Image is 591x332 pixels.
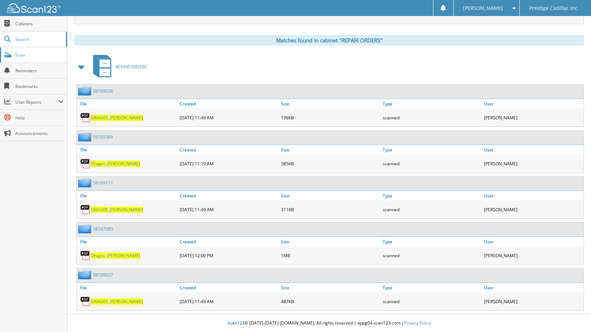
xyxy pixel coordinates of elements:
[404,320,431,326] a: Privacy Policy
[15,83,63,89] span: Bookmarks
[7,3,61,13] img: scan123-logo-white.svg
[381,283,482,292] a: Type
[75,35,584,46] div: Matches found in cabinet "REPAIR ORDERS"
[381,237,482,247] a: Type
[116,64,147,70] span: REPAIR ORDERS
[91,207,143,213] a: DRAGOS,[PERSON_NAME]
[78,178,93,187] img: folder2.png
[15,52,63,58] span: Scan
[109,207,143,213] span: [PERSON_NAME]
[381,248,482,263] div: scanned
[15,68,63,74] span: Reminders
[178,99,279,109] a: Created
[381,156,482,171] div: scanned
[78,224,93,233] img: folder2.png
[93,88,113,94] a: 56109026
[482,294,584,308] div: [PERSON_NAME]
[91,207,108,213] span: DRAGOS
[381,191,482,201] a: Type
[91,253,106,259] span: Dragos
[93,134,113,140] a: 56105369
[381,145,482,155] a: Type
[91,115,108,121] span: DRAGOS
[178,237,279,247] a: Created
[279,283,381,292] a: Size
[15,99,58,105] span: User Reports
[381,202,482,217] div: scanned
[78,133,93,141] img: folder2.png
[482,248,584,263] div: [PERSON_NAME]
[80,296,91,307] img: PDF.png
[279,110,381,125] div: 196KB
[482,99,584,109] a: User
[279,191,381,201] a: Size
[91,299,143,305] a: DRAGOS,[PERSON_NAME]
[93,226,113,232] a: 56107085
[91,115,143,121] a: DRAGOS,[PERSON_NAME]
[482,202,584,217] div: [PERSON_NAME]
[80,158,91,169] img: PDF.png
[91,299,108,305] span: DRAGOS
[178,145,279,155] a: Created
[15,21,63,27] span: Cabinets
[279,248,381,263] div: 1MB
[15,130,63,136] span: Announcements
[178,283,279,292] a: Created
[381,294,482,308] div: scanned
[279,99,381,109] a: Size
[77,191,178,201] a: File
[77,145,178,155] a: File
[91,161,140,167] a: Dragos,[PERSON_NAME]
[228,320,245,326] span: Scan123
[15,115,63,121] span: Help
[178,156,279,171] div: [DATE] 11:19 AM
[80,204,91,215] img: PDF.png
[178,202,279,217] div: [DATE] 11:49 AM
[279,156,381,171] div: 585KB
[77,283,178,292] a: File
[482,156,584,171] div: [PERSON_NAME]
[77,99,178,109] a: File
[109,299,143,305] span: [PERSON_NAME]
[482,110,584,125] div: [PERSON_NAME]
[77,237,178,247] a: File
[463,6,503,10] span: [PERSON_NAME]
[93,180,113,186] a: 56109111
[107,253,140,259] span: [PERSON_NAME]
[67,315,591,332] div: © [DATE]-[DATE] [DOMAIN_NAME]. All rights reserved | appg04-scan123-com |
[279,294,381,308] div: 487KB
[279,145,381,155] a: Size
[529,6,577,10] span: Prestige Cadillac Inc
[178,191,279,201] a: Created
[381,110,482,125] div: scanned
[107,161,140,167] span: [PERSON_NAME]
[78,270,93,279] img: folder2.png
[178,110,279,125] div: [DATE] 11:49 AM
[279,237,381,247] a: Size
[482,237,584,247] a: User
[109,115,143,121] span: [PERSON_NAME]
[178,294,279,308] div: [DATE] 11:49 AM
[15,36,62,42] span: Search
[78,87,93,95] img: folder2.png
[89,53,147,81] a: REPAIR ORDERS
[91,253,140,259] a: Dragos,[PERSON_NAME]
[80,250,91,261] img: PDF.png
[279,202,381,217] div: 311KB
[178,248,279,263] div: [DATE] 12:00 PM
[482,283,584,292] a: User
[80,112,91,123] img: PDF.png
[381,99,482,109] a: Type
[482,191,584,201] a: User
[555,298,591,332] iframe: Chat Widget
[482,145,584,155] a: User
[93,272,113,278] a: 56109027
[91,161,106,167] span: Dragos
